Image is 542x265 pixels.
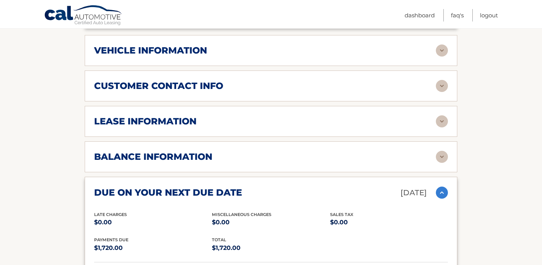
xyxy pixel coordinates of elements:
a: Dashboard [405,9,435,21]
span: Late Charges [94,212,127,217]
a: FAQ's [451,9,464,21]
span: Sales Tax [330,212,353,217]
img: accordion-rest.svg [436,80,448,92]
img: accordion-active.svg [436,187,448,199]
h2: balance information [94,151,212,162]
p: $0.00 [212,217,330,228]
p: $0.00 [330,217,448,228]
span: Miscellaneous Charges [212,212,271,217]
h2: customer contact info [94,80,223,92]
h2: vehicle information [94,45,207,56]
a: Logout [480,9,498,21]
p: $0.00 [94,217,212,228]
img: accordion-rest.svg [436,44,448,57]
a: Cal Automotive [44,5,123,27]
p: $1,720.00 [94,243,212,253]
h2: lease information [94,116,196,127]
p: $1,720.00 [212,243,330,253]
span: Payments Due [94,237,128,242]
img: accordion-rest.svg [436,151,448,163]
span: total [212,237,226,242]
p: [DATE] [400,186,427,199]
h2: due on your next due date [94,187,242,198]
img: accordion-rest.svg [436,115,448,127]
